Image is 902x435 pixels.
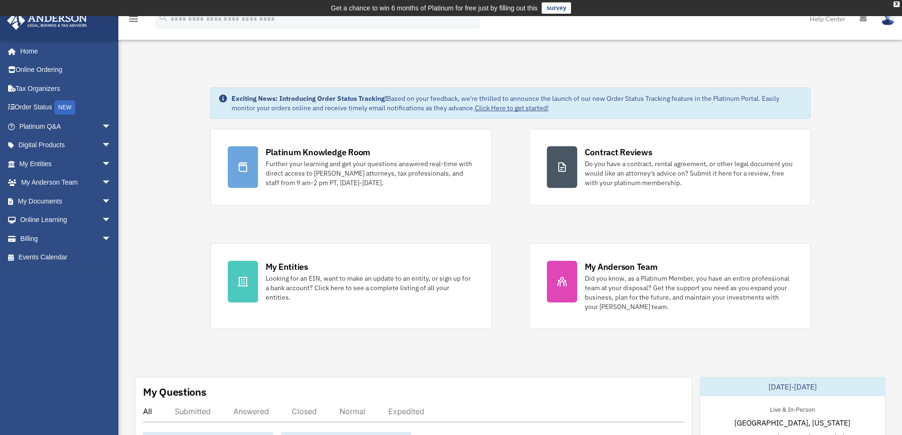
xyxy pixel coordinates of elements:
[7,79,125,98] a: Tax Organizers
[102,136,121,155] span: arrow_drop_down
[102,117,121,136] span: arrow_drop_down
[266,274,474,302] div: Looking for an EIN, want to make an update to an entity, or sign up for a bank account? Click her...
[585,274,793,311] div: Did you know, as a Platinum Member, you have an entire professional team at your disposal? Get th...
[7,61,125,80] a: Online Ordering
[292,407,317,416] div: Closed
[7,98,125,117] a: Order StatusNEW
[233,407,269,416] div: Answered
[388,407,424,416] div: Expedited
[102,211,121,230] span: arrow_drop_down
[4,11,90,30] img: Anderson Advisors Platinum Portal
[266,159,474,187] div: Further your learning and get your questions answered real-time with direct access to [PERSON_NAM...
[700,377,885,396] div: [DATE]-[DATE]
[7,173,125,192] a: My Anderson Teamarrow_drop_down
[266,146,371,158] div: Platinum Knowledge Room
[102,173,121,193] span: arrow_drop_down
[7,248,125,267] a: Events Calendar
[7,192,125,211] a: My Documentsarrow_drop_down
[585,146,652,158] div: Contract Reviews
[7,42,121,61] a: Home
[102,154,121,174] span: arrow_drop_down
[529,243,811,329] a: My Anderson Team Did you know, as a Platinum Member, you have an entire professional team at your...
[128,13,139,25] i: menu
[7,229,125,248] a: Billingarrow_drop_down
[143,385,206,399] div: My Questions
[7,117,125,136] a: Platinum Q&Aarrow_drop_down
[128,17,139,25] a: menu
[7,211,125,230] a: Online Learningarrow_drop_down
[475,104,549,112] a: Click Here to get started!
[585,261,658,273] div: My Anderson Team
[7,136,125,155] a: Digital Productsarrow_drop_down
[232,94,803,113] div: Based on your feedback, we're thrilled to announce the launch of our new Order Status Tracking fe...
[102,192,121,211] span: arrow_drop_down
[175,407,211,416] div: Submitted
[529,129,811,205] a: Contract Reviews Do you have a contract, rental agreement, or other legal document you would like...
[585,159,793,187] div: Do you have a contract, rental agreement, or other legal document you would like an attorney's ad...
[331,2,538,14] div: Get a chance to win 6 months of Platinum for free just by filling out this
[232,94,387,103] strong: Exciting News: Introducing Order Status Tracking!
[143,407,152,416] div: All
[881,12,895,26] img: User Pic
[210,129,491,205] a: Platinum Knowledge Room Further your learning and get your questions answered real-time with dire...
[266,261,308,273] div: My Entities
[210,243,491,329] a: My Entities Looking for an EIN, want to make an update to an entity, or sign up for a bank accoun...
[7,154,125,173] a: My Entitiesarrow_drop_down
[542,2,571,14] a: survey
[54,100,75,115] div: NEW
[734,417,850,428] span: [GEOGRAPHIC_DATA], [US_STATE]
[762,404,822,414] div: Live & In-Person
[102,229,121,249] span: arrow_drop_down
[893,1,900,7] div: close
[339,407,366,416] div: Normal
[158,13,169,23] i: search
